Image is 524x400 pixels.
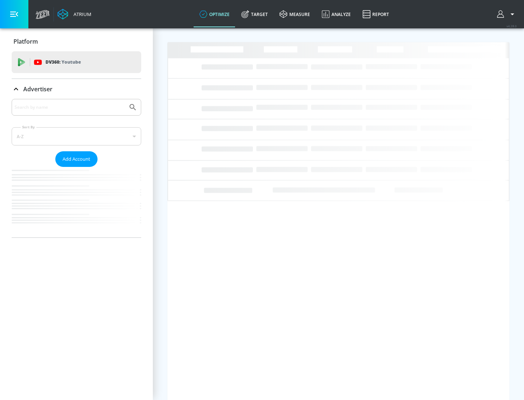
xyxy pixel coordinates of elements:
div: Platform [12,31,141,52]
div: A-Z [12,127,141,145]
p: Youtube [61,58,81,66]
p: Platform [13,37,38,45]
a: measure [274,1,316,27]
label: Sort By [21,125,36,129]
a: Atrium [57,9,91,20]
div: Advertiser [12,79,141,99]
a: optimize [194,1,235,27]
div: Atrium [71,11,91,17]
input: Search by name [15,103,125,112]
button: Add Account [55,151,98,167]
p: Advertiser [23,85,52,93]
span: v 4.28.0 [507,24,517,28]
a: Report [357,1,395,27]
a: Analyze [316,1,357,27]
p: DV360: [45,58,81,66]
a: Target [235,1,274,27]
nav: list of Advertiser [12,167,141,237]
div: DV360: Youtube [12,51,141,73]
div: Advertiser [12,99,141,237]
span: Add Account [63,155,90,163]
